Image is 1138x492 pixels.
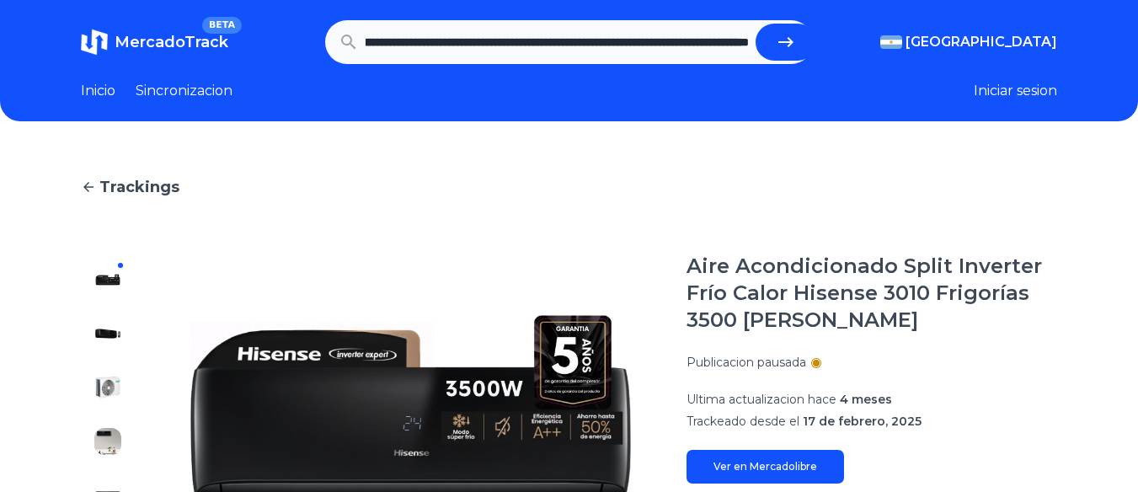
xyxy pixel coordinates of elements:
[94,428,121,455] img: Aire Acondicionado Split Inverter Frío Calor Hisense 3010 Frigorías 3500 Watts
[81,29,108,56] img: MercadoTrack
[880,32,1057,52] button: [GEOGRAPHIC_DATA]
[880,35,902,49] img: Argentina
[687,450,844,484] a: Ver en Mercadolibre
[687,354,806,371] p: Publicacion pausada
[906,32,1057,52] span: [GEOGRAPHIC_DATA]
[115,33,228,51] span: MercadoTrack
[687,414,799,429] span: Trackeado desde el
[81,29,228,56] a: MercadoTrackBETA
[81,81,115,101] a: Inicio
[94,266,121,293] img: Aire Acondicionado Split Inverter Frío Calor Hisense 3010 Frigorías 3500 Watts
[136,81,232,101] a: Sincronizacion
[81,175,1057,199] a: Trackings
[94,320,121,347] img: Aire Acondicionado Split Inverter Frío Calor Hisense 3010 Frigorías 3500 Watts
[99,175,179,199] span: Trackings
[687,392,836,407] span: Ultima actualizacion hace
[974,81,1057,101] button: Iniciar sesion
[94,374,121,401] img: Aire Acondicionado Split Inverter Frío Calor Hisense 3010 Frigorías 3500 Watts
[202,17,242,34] span: BETA
[803,414,922,429] span: 17 de febrero, 2025
[840,392,892,407] span: 4 meses
[687,253,1057,334] h1: Aire Acondicionado Split Inverter Frío Calor Hisense 3010 Frigorías 3500 [PERSON_NAME]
